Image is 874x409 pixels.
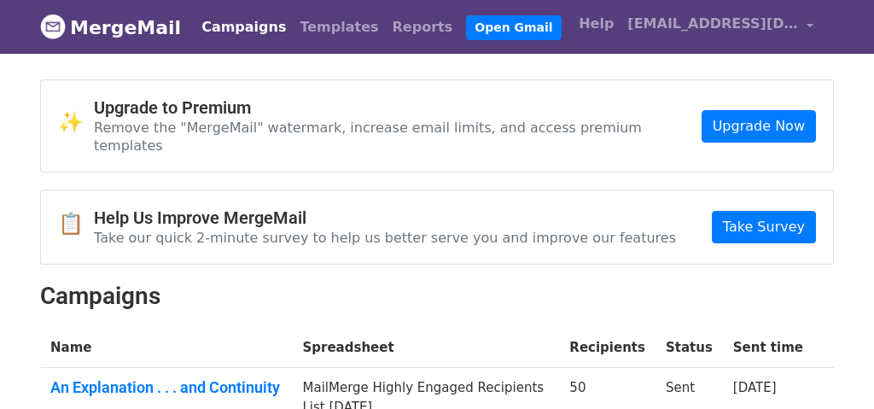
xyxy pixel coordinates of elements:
p: Take our quick 2-minute survey to help us better serve you and improve our features [94,229,676,247]
th: Sent time [723,328,813,368]
a: Campaigns [195,10,293,44]
th: Spreadsheet [293,328,560,368]
span: [EMAIL_ADDRESS][DOMAIN_NAME] [627,14,798,34]
h4: Help Us Improve MergeMail [94,207,676,228]
h4: Upgrade to Premium [94,97,702,118]
h2: Campaigns [40,282,834,311]
a: Take Survey [712,211,816,243]
a: Help [572,7,621,41]
a: An Explanation . . . and Continuity [50,378,283,397]
a: [EMAIL_ADDRESS][DOMAIN_NAME] [621,7,820,47]
span: ✨ [58,110,94,135]
th: Recipients [559,328,655,368]
a: Reports [386,10,460,44]
th: Status [655,328,723,368]
p: Remove the "MergeMail" watermark, increase email limits, and access premium templates [94,119,702,155]
a: [DATE] [733,380,777,395]
a: Templates [293,10,385,44]
a: Upgrade Now [702,110,816,143]
th: Name [40,328,293,368]
span: 📋 [58,212,94,237]
a: Open Gmail [466,15,561,40]
img: MergeMail logo [40,14,66,39]
a: MergeMail [40,9,181,45]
